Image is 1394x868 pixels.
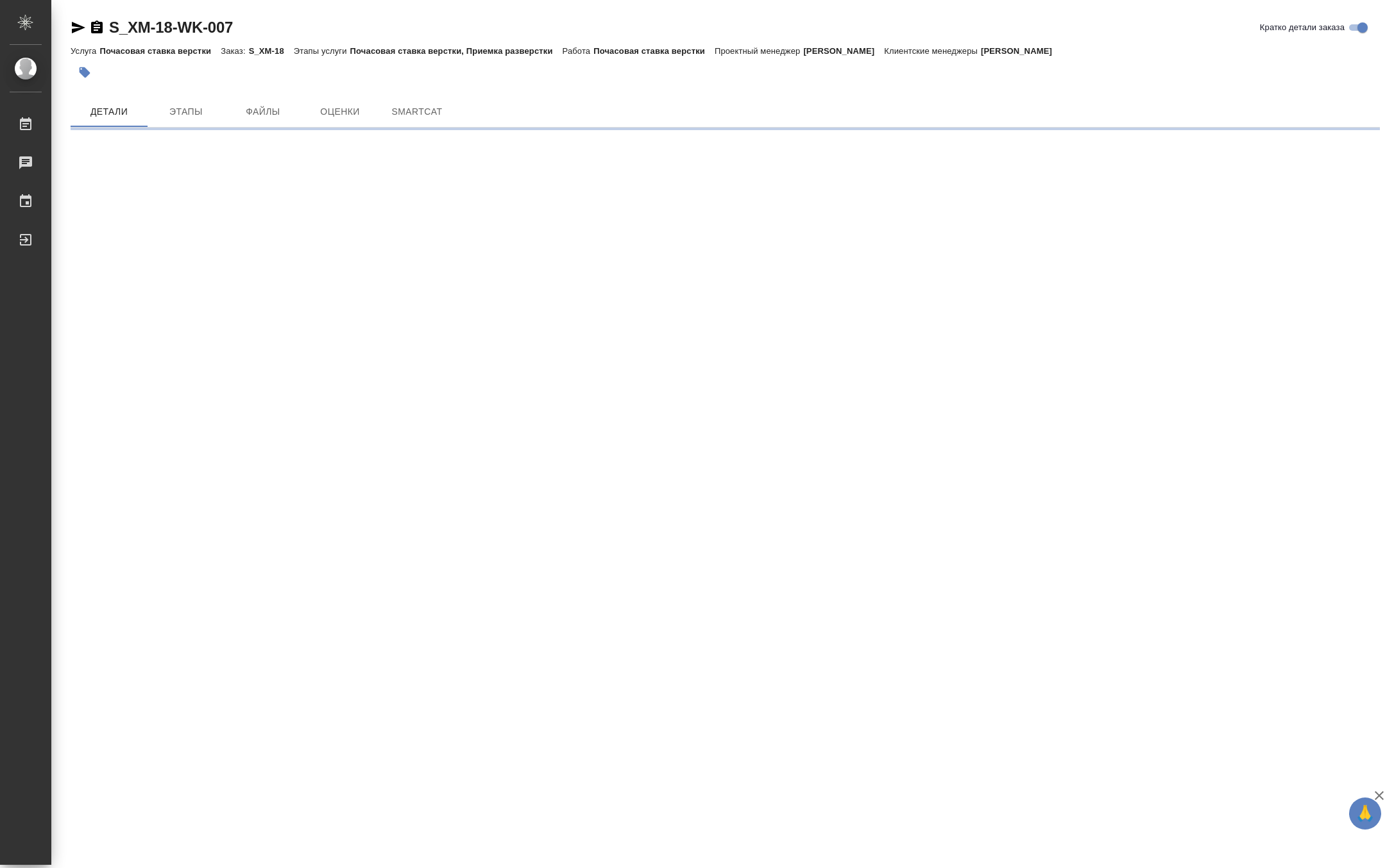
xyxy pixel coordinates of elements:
[884,46,981,56] p: Клиентские менеджеры
[89,20,105,35] button: Скопировать ссылку
[249,46,294,56] p: S_XM-18
[232,104,294,120] span: Файлы
[155,104,217,120] span: Этапы
[1260,21,1345,34] span: Кратко детали заказа
[78,104,140,120] span: Детали
[294,46,350,56] p: Этапы услуги
[71,58,99,87] button: Добавить тэг
[350,46,563,56] p: Почасовая ставка верстки, Приемка разверстки
[109,19,233,36] a: S_XM-18-WK-007
[221,46,248,56] p: Заказ:
[981,46,1062,56] p: [PERSON_NAME]
[71,46,99,56] p: Услуга
[99,46,221,56] p: Почасовая ставка верстки
[1354,800,1376,827] span: 🙏
[803,46,884,56] p: [PERSON_NAME]
[1349,797,1381,830] button: 🙏
[563,46,594,56] p: Работа
[386,104,448,120] span: SmartCat
[309,104,371,120] span: Оценки
[71,20,86,35] button: Скопировать ссылку для ЯМессенджера
[715,46,803,56] p: Проектный менеджер
[593,46,715,56] p: Почасовая ставка верстки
